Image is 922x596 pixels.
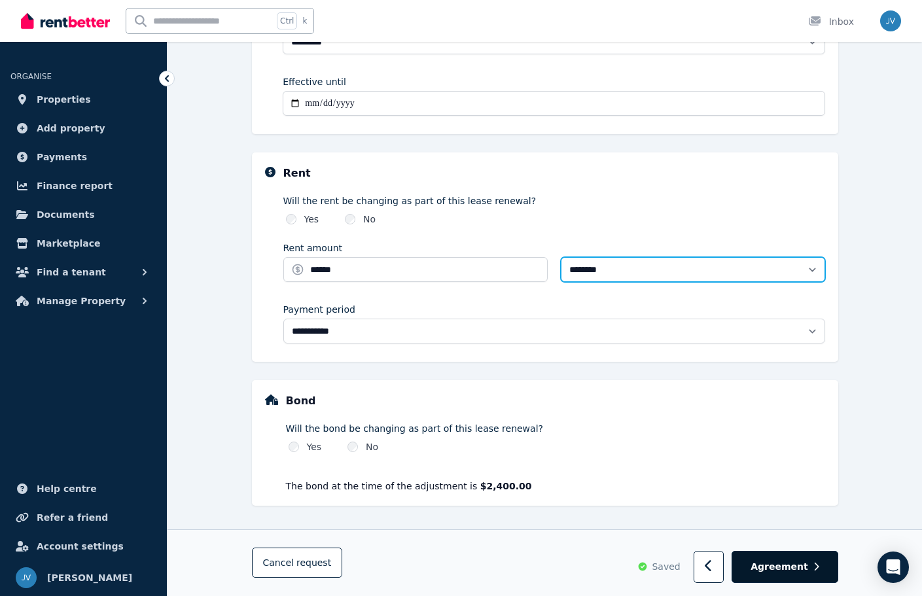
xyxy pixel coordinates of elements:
span: ORGANISE [10,72,52,81]
img: Julie Vlaskis [880,10,901,31]
a: Help centre [10,476,156,502]
label: Will the rent be changing as part of this lease renewal? [283,194,825,207]
span: Refer a friend [37,510,108,525]
p: The bond at the time of the adjustment is [286,480,825,493]
span: Find a tenant [37,264,106,280]
div: Open Intercom Messenger [878,552,909,583]
button: Find a tenant [10,259,156,285]
a: Properties [10,86,156,113]
a: Account settings [10,533,156,559]
img: RentBetter [21,11,110,31]
span: request [296,556,331,569]
button: Cancelrequest [252,548,343,578]
label: Yes [304,213,319,226]
span: Documents [37,207,95,222]
a: Payments [10,144,156,170]
div: Inbox [808,15,854,28]
span: k [302,16,307,26]
a: Add property [10,115,156,141]
span: [PERSON_NAME] [47,570,132,586]
a: Marketplace [10,230,156,256]
button: Manage Property [10,288,156,314]
a: Finance report [10,173,156,199]
label: Rent amount [283,241,343,254]
span: Agreement [751,560,808,573]
h5: Bond [286,393,316,409]
span: Saved [652,560,680,573]
span: Add property [37,120,105,136]
span: Account settings [37,538,124,554]
span: Marketplace [37,236,100,251]
label: No [363,213,376,226]
button: Agreement [732,551,838,583]
strong: $2,400.00 [480,481,532,491]
img: Julie Vlaskis [16,567,37,588]
span: Properties [37,92,91,107]
a: Documents [10,202,156,228]
span: Finance report [37,178,113,194]
span: Cancel [263,557,332,568]
label: Yes [307,440,322,453]
label: No [366,440,378,453]
span: Manage Property [37,293,126,309]
span: Payments [37,149,87,165]
label: Payment period [283,303,355,316]
label: Effective until [283,75,346,88]
h5: Rent [283,166,311,181]
span: Ctrl [277,12,297,29]
span: Help centre [37,481,97,497]
label: Will the bond be changing as part of this lease renewal? [286,422,825,435]
a: Refer a friend [10,504,156,531]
